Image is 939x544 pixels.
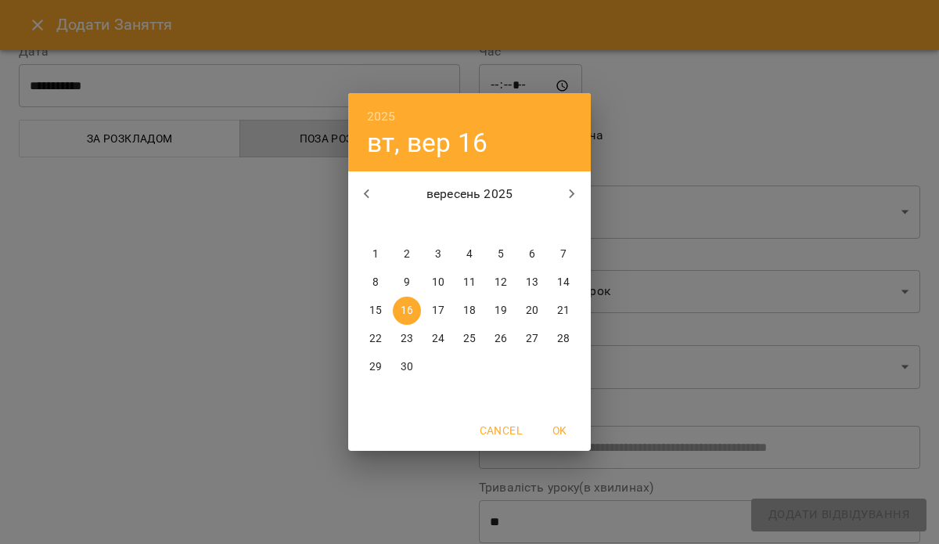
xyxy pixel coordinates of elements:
button: 27 [518,325,546,353]
button: 14 [549,268,577,297]
button: 18 [455,297,484,325]
button: 10 [424,268,452,297]
button: 7 [549,240,577,268]
p: 20 [526,303,538,319]
p: 7 [560,247,567,262]
button: 24 [424,325,452,353]
p: 6 [529,247,535,262]
p: 17 [432,303,444,319]
button: 3 [424,240,452,268]
button: 2025 [367,106,396,128]
p: 5 [498,247,504,262]
button: 11 [455,268,484,297]
p: 12 [495,275,507,290]
span: чт [455,217,484,232]
p: 14 [557,275,570,290]
button: 29 [362,353,390,381]
button: 28 [549,325,577,353]
p: 21 [557,303,570,319]
button: 17 [424,297,452,325]
p: 3 [435,247,441,262]
p: 8 [372,275,379,290]
p: 13 [526,275,538,290]
button: 5 [487,240,515,268]
span: ср [424,217,452,232]
button: 19 [487,297,515,325]
p: вересень 2025 [386,185,554,204]
button: 13 [518,268,546,297]
button: 9 [393,268,421,297]
button: 15 [362,297,390,325]
p: 19 [495,303,507,319]
span: пн [362,217,390,232]
button: 23 [393,325,421,353]
p: 1 [372,247,379,262]
button: 22 [362,325,390,353]
p: 11 [463,275,476,290]
p: 10 [432,275,444,290]
p: 27 [526,331,538,347]
button: 8 [362,268,390,297]
button: OK [534,416,585,445]
button: 30 [393,353,421,381]
p: 26 [495,331,507,347]
button: 25 [455,325,484,353]
p: 16 [401,303,413,319]
span: пт [487,217,515,232]
p: 15 [369,303,382,319]
p: 2 [404,247,410,262]
button: 16 [393,297,421,325]
button: 21 [549,297,577,325]
button: 6 [518,240,546,268]
p: 23 [401,331,413,347]
button: 26 [487,325,515,353]
p: 22 [369,331,382,347]
p: 30 [401,359,413,375]
p: 29 [369,359,382,375]
button: вт, вер 16 [367,127,487,159]
button: 4 [455,240,484,268]
button: 20 [518,297,546,325]
p: 28 [557,331,570,347]
span: сб [518,217,546,232]
p: 24 [432,331,444,347]
button: 12 [487,268,515,297]
span: OK [541,421,578,440]
span: вт [393,217,421,232]
p: 25 [463,331,476,347]
p: 9 [404,275,410,290]
button: 2 [393,240,421,268]
span: Cancel [480,421,522,440]
button: Cancel [473,416,528,445]
p: 18 [463,303,476,319]
p: 4 [466,247,473,262]
button: 1 [362,240,390,268]
span: нд [549,217,577,232]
